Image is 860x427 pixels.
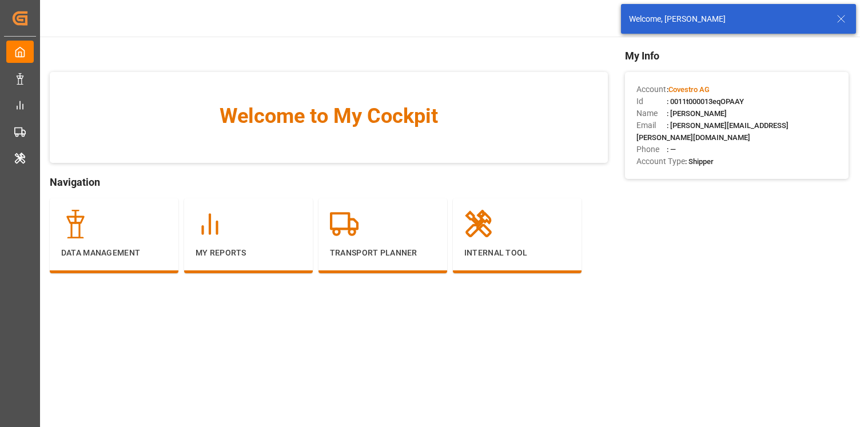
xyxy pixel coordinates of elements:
[73,101,586,131] span: Welcome to My Cockpit
[685,157,714,166] span: : Shipper
[50,174,608,190] span: Navigation
[636,143,667,155] span: Phone
[667,145,676,154] span: : —
[464,247,570,259] p: Internal Tool
[196,247,301,259] p: My Reports
[629,13,826,25] div: Welcome, [PERSON_NAME]
[636,83,667,95] span: Account
[667,85,710,94] span: :
[330,247,436,259] p: Transport Planner
[636,119,667,131] span: Email
[636,95,667,107] span: Id
[668,85,710,94] span: Covestro AG
[61,247,167,259] p: Data Management
[636,155,685,167] span: Account Type
[636,107,667,119] span: Name
[667,109,727,118] span: : [PERSON_NAME]
[636,121,789,142] span: : [PERSON_NAME][EMAIL_ADDRESS][PERSON_NAME][DOMAIN_NAME]
[667,97,744,106] span: : 0011t000013eqOPAAY
[625,48,849,63] span: My Info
